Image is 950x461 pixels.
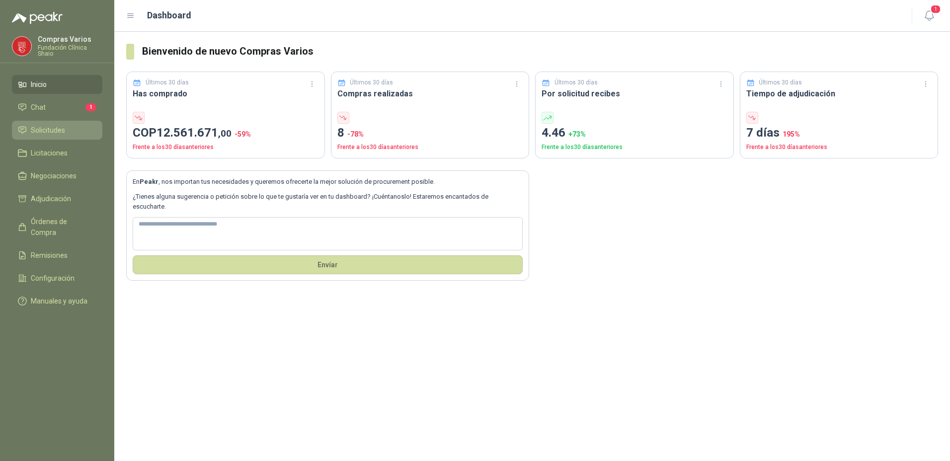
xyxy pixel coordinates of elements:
p: Frente a los 30 días anteriores [133,143,318,152]
a: Inicio [12,75,102,94]
p: Últimos 30 días [350,78,393,87]
span: Órdenes de Compra [31,216,93,238]
img: Logo peakr [12,12,63,24]
span: 1 [85,103,96,111]
span: + 73 % [568,130,586,138]
button: 1 [920,7,938,25]
p: En , nos importan tus necesidades y queremos ofrecerte la mejor solución de procurement posible. [133,177,523,187]
p: Fundación Clínica Shaio [38,45,102,57]
span: ,00 [218,128,232,139]
img: Company Logo [12,37,31,56]
p: Frente a los 30 días anteriores [337,143,523,152]
a: Chat1 [12,98,102,117]
p: ¿Tienes alguna sugerencia o petición sobre lo que te gustaría ver en tu dashboard? ¡Cuéntanoslo! ... [133,192,523,212]
span: Licitaciones [31,148,68,158]
a: Licitaciones [12,144,102,162]
span: Adjudicación [31,193,71,204]
a: Manuales y ayuda [12,292,102,310]
h3: Tiempo de adjudicación [746,87,932,100]
span: 12.561.671 [157,126,232,140]
span: Remisiones [31,250,68,261]
p: Últimos 30 días [554,78,598,87]
a: Solicitudes [12,121,102,140]
span: Chat [31,102,46,113]
p: Frente a los 30 días anteriores [746,143,932,152]
h3: Bienvenido de nuevo Compras Varios [142,44,938,59]
p: Compras Varios [38,36,102,43]
a: Remisiones [12,246,102,265]
p: 8 [337,124,523,143]
span: 1 [930,4,941,14]
span: -78 % [347,130,364,138]
span: 195 % [783,130,800,138]
p: 7 días [746,124,932,143]
b: Peakr [140,178,158,185]
span: Manuales y ayuda [31,296,87,307]
h3: Por solicitud recibes [542,87,727,100]
p: Últimos 30 días [146,78,189,87]
span: -59 % [235,130,251,138]
span: Negociaciones [31,170,77,181]
p: 4.46 [542,124,727,143]
a: Adjudicación [12,189,102,208]
button: Envíar [133,255,523,274]
h1: Dashboard [147,8,191,22]
a: Órdenes de Compra [12,212,102,242]
a: Negociaciones [12,166,102,185]
span: Solicitudes [31,125,65,136]
span: Inicio [31,79,47,90]
h3: Compras realizadas [337,87,523,100]
a: Configuración [12,269,102,288]
span: Configuración [31,273,75,284]
p: COP [133,124,318,143]
h3: Has comprado [133,87,318,100]
p: Últimos 30 días [759,78,802,87]
p: Frente a los 30 días anteriores [542,143,727,152]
